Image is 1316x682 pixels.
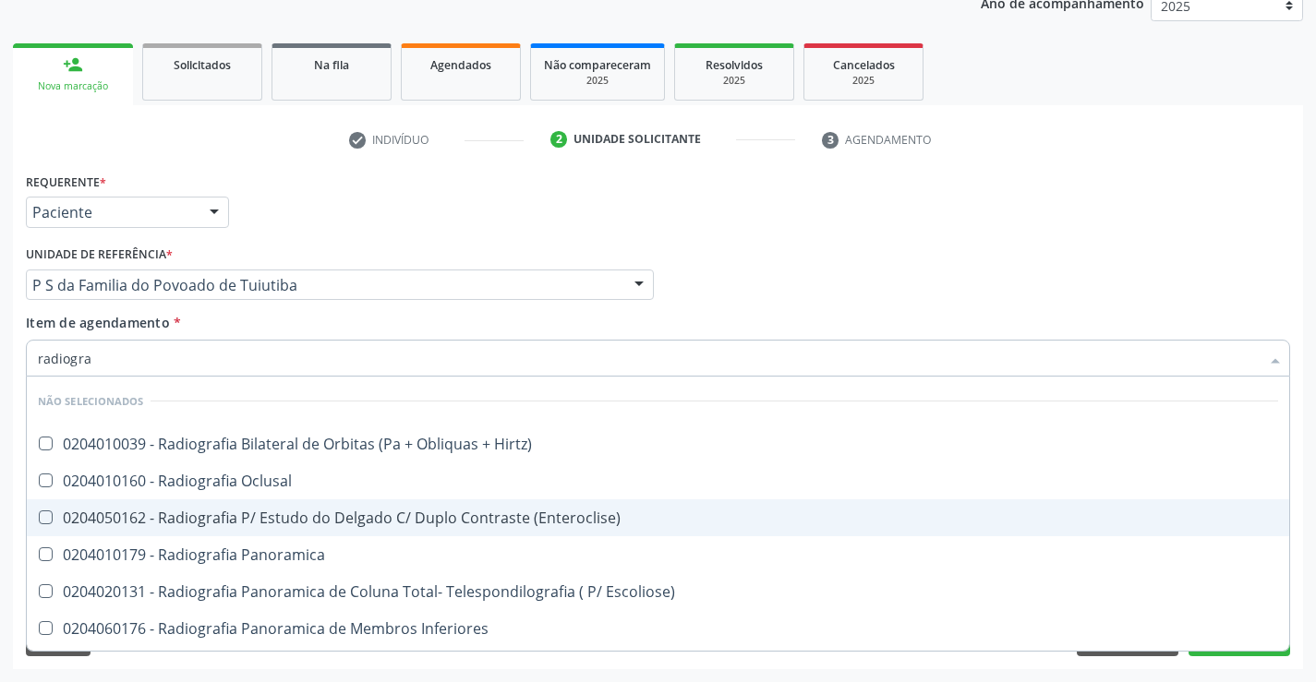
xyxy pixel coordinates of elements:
div: 2025 [817,74,910,88]
span: Paciente [32,203,191,221]
div: Nova marcação [26,79,120,93]
div: 0204010039 - Radiografia Bilateral de Orbitas (Pa + Obliquas + Hirtz) [38,437,1278,451]
label: Requerente [26,168,106,197]
div: Unidade solicitante [573,131,701,148]
label: Unidade de referência [26,241,173,269]
span: Solicitados [174,57,231,73]
span: Cancelados [833,57,895,73]
div: 2025 [688,74,780,88]
div: 0204050162 - Radiografia P/ Estudo do Delgado C/ Duplo Contraste (Enteroclise) [38,510,1278,525]
div: 2025 [544,74,651,88]
span: Na fila [314,57,349,73]
input: Buscar por procedimentos [38,340,1260,377]
div: 0204010160 - Radiografia Oclusal [38,473,1278,488]
div: person_add [63,54,83,75]
div: 0204020131 - Radiografia Panoramica de Coluna Total- Telespondilografia ( P/ Escoliose) [38,584,1278,599]
span: P S da Familia do Povoado de Tuiutiba [32,276,616,294]
div: 0204010179 - Radiografia Panoramica [38,547,1278,562]
div: 2 [550,131,567,148]
span: Agendados [430,57,491,73]
span: Não compareceram [544,57,651,73]
div: 0204060176 - Radiografia Panoramica de Membros Inferiores [38,621,1278,636]
span: Item de agendamento [26,314,170,331]
span: Resolvidos [706,57,763,73]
